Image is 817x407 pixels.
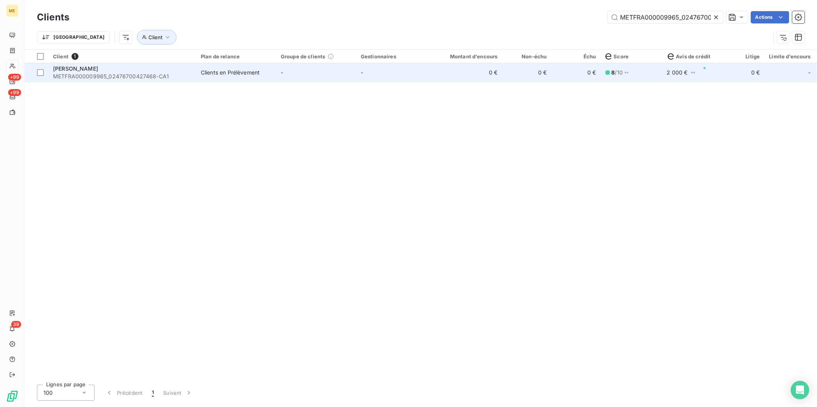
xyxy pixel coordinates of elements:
[552,63,601,82] td: 0 €
[148,34,162,40] span: Client
[441,53,498,60] div: Montant d'encours
[201,53,272,60] div: Plan de relance
[147,385,158,401] button: 1
[281,53,325,60] span: Groupe de clients
[507,53,547,60] div: Non-échu
[769,53,811,60] div: Limite d’encours
[791,381,809,399] div: Open Intercom Messenger
[43,389,53,397] span: 100
[605,53,629,60] span: Score
[612,69,615,76] span: 8
[158,385,197,401] button: Suivant
[53,53,68,60] span: Client
[201,69,260,76] div: Clients en Prélèvement
[152,389,154,397] span: 1
[361,69,363,76] span: -
[502,63,552,82] td: 0 €
[8,74,21,81] span: +99
[37,10,69,24] h3: Clients
[101,385,147,401] button: Précédent
[361,53,432,60] div: Gestionnaires
[436,63,502,82] td: 0 €
[72,53,78,60] span: 1
[8,89,21,96] span: +99
[6,390,18,402] img: Logo LeanPay
[556,53,596,60] div: Échu
[6,5,18,17] div: ME
[608,11,723,23] input: Rechercher
[11,321,21,328] span: 39
[751,11,789,23] button: Actions
[137,30,177,45] button: Client
[53,65,98,72] span: [PERSON_NAME]
[612,69,623,76] span: / 10
[667,69,688,76] span: 2 000 €
[715,63,765,82] td: 0 €
[668,53,711,60] span: Avis de crédit
[37,31,110,43] button: [GEOGRAPHIC_DATA]
[809,69,811,76] span: -
[281,69,283,76] span: -
[53,73,192,80] span: METFRA000009965_02476700427468-CA1
[720,53,760,60] div: Litige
